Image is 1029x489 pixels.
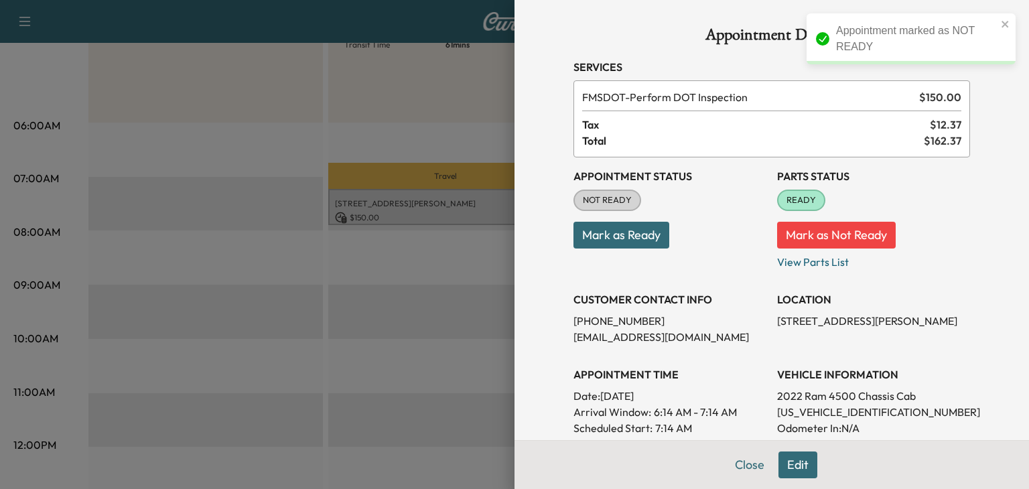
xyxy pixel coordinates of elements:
[648,436,687,452] p: 7:54 AM
[1001,19,1010,29] button: close
[726,451,773,478] button: Close
[777,366,970,382] h3: VEHICLE INFORMATION
[778,451,817,478] button: Edit
[777,291,970,307] h3: LOCATION
[654,404,737,420] span: 6:14 AM - 7:14 AM
[582,89,914,105] span: Perform DOT Inspection
[777,420,970,436] p: Odometer In: N/A
[575,194,640,207] span: NOT READY
[777,168,970,184] h3: Parts Status
[582,117,930,133] span: Tax
[573,59,970,75] h3: Services
[573,222,669,249] button: Mark as Ready
[777,404,970,420] p: [US_VEHICLE_IDENTIFICATION_NUMBER]
[778,194,824,207] span: READY
[777,222,896,249] button: Mark as Not Ready
[573,436,646,452] p: Scheduled End:
[582,133,924,149] span: Total
[573,313,766,329] p: [PHONE_NUMBER]
[919,89,961,105] span: $ 150.00
[930,117,961,133] span: $ 12.37
[777,249,970,270] p: View Parts List
[777,436,970,452] p: Odometer Out: N/A
[573,168,766,184] h3: Appointment Status
[573,404,766,420] p: Arrival Window:
[777,313,970,329] p: [STREET_ADDRESS][PERSON_NAME]
[573,291,766,307] h3: CUSTOMER CONTACT INFO
[777,388,970,404] p: 2022 Ram 4500 Chassis Cab
[573,366,766,382] h3: APPOINTMENT TIME
[573,388,766,404] p: Date: [DATE]
[573,420,653,436] p: Scheduled Start:
[573,27,970,48] h1: Appointment Details
[655,420,692,436] p: 7:14 AM
[573,329,766,345] p: [EMAIL_ADDRESS][DOMAIN_NAME]
[836,23,997,55] div: Appointment marked as NOT READY
[924,133,961,149] span: $ 162.37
